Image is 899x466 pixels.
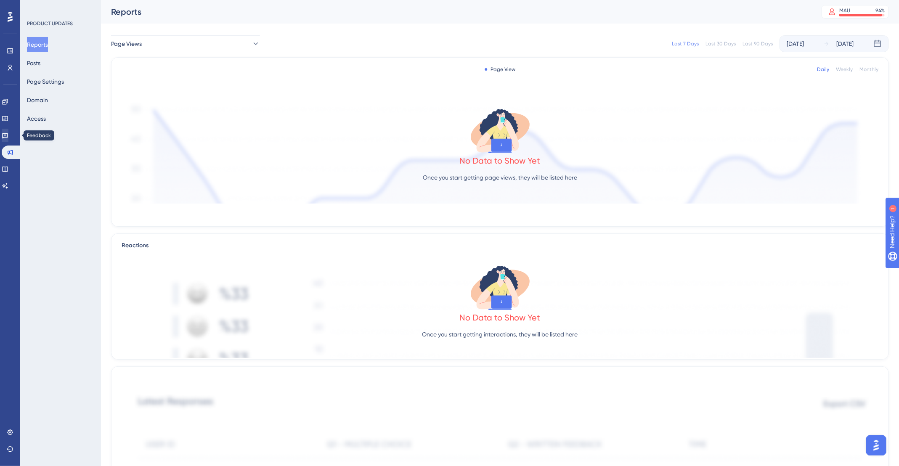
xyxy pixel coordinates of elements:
button: Page Settings [27,74,64,89]
div: MAU [839,7,850,14]
p: Once you start getting interactions, they will be listed here [422,329,578,339]
div: Weekly [836,66,853,73]
button: Posts [27,56,40,71]
div: Last 30 Days [705,40,736,47]
iframe: UserGuiding AI Assistant Launcher [864,433,889,458]
button: Reports [27,37,48,52]
div: [DATE] [787,39,804,49]
div: Daily [817,66,829,73]
button: Domain [27,93,48,108]
span: Need Help? [20,2,53,12]
div: 94 % [875,7,885,14]
div: Last 90 Days [743,40,773,47]
div: Reports [111,6,801,18]
div: PRODUCT UPDATES [27,20,73,27]
div: Last 7 Days [672,40,699,47]
div: Page View [485,66,515,73]
span: Page Views [111,39,142,49]
button: Access [27,111,46,126]
div: No Data to Show Yet [460,312,541,323]
div: [DATE] [836,39,854,49]
div: Reactions [122,241,878,251]
p: Once you start getting page views, they will be listed here [423,172,577,183]
button: Page Views [111,35,260,52]
div: 1 [58,4,61,11]
div: No Data to Show Yet [460,155,541,167]
div: Monthly [859,66,878,73]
